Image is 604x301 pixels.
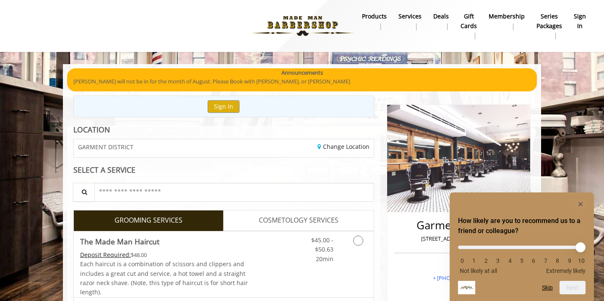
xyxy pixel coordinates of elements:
[518,257,526,264] li: 5
[575,199,586,209] button: Hide survey
[396,288,521,294] h3: Email
[470,257,478,264] li: 1
[208,100,240,112] button: Sign In
[73,77,531,86] p: [PERSON_NAME] will not be in for the month of August. Please Book with [PERSON_NAME], or [PERSON_...
[281,68,323,77] b: Announcements
[489,12,525,21] b: Membership
[568,10,592,32] a: sign insign in
[577,257,586,264] li: 10
[362,12,387,21] b: products
[80,250,249,259] div: $48.00
[80,251,131,259] span: This service needs some Advance to be paid before we block your appointment
[458,216,586,236] h2: How likely are you to recommend us to a friend or colleague? Select an option from 0 to 10, with ...
[427,10,455,32] a: DealsDeals
[560,281,586,294] button: Next question
[553,257,562,264] li: 8
[542,257,550,264] li: 7
[73,183,95,202] button: Service Search
[546,267,586,274] span: Extremely likely
[529,257,538,264] li: 6
[396,219,521,231] h2: Garment District
[565,257,574,264] li: 9
[80,260,248,296] span: Each haircut is a combination of scissors and clippers and includes a great cut and service, a ho...
[318,143,370,150] a: Change Location
[80,236,159,247] b: The Made Man Haircut
[483,10,531,32] a: MembershipMembership
[433,12,449,21] b: Deals
[73,166,374,174] div: SELECT A SERVICE
[482,257,490,264] li: 2
[259,215,338,226] span: COSMETOLOGY SERVICES
[574,12,586,31] b: sign in
[396,234,521,243] p: [STREET_ADDRESS][US_STATE]
[311,236,333,253] span: $45.00 - $50.63
[356,10,393,32] a: Productsproducts
[78,144,133,150] span: GARMENT DISTRICT
[494,257,502,264] li: 3
[506,257,514,264] li: 4
[115,215,182,226] span: GROOMING SERVICES
[461,12,477,31] b: gift cards
[245,3,360,49] img: Made Man Barbershop logo
[398,12,422,21] b: Services
[396,265,521,270] h3: Phone
[73,125,110,135] b: LOCATION
[433,274,484,282] a: + [PHONE_NUMBER]
[458,257,466,264] li: 0
[542,284,553,291] button: Skip
[536,12,562,31] b: Series packages
[460,267,497,274] span: Not likely at all
[531,10,568,42] a: Series packagesSeries packages
[458,199,586,294] div: How likely are you to recommend us to a friend or colleague? Select an option from 0 to 10, with ...
[458,239,586,274] div: How likely are you to recommend us to a friend or colleague? Select an option from 0 to 10, with ...
[455,10,483,42] a: Gift cardsgift cards
[393,10,427,32] a: ServicesServices
[316,255,333,263] span: 20min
